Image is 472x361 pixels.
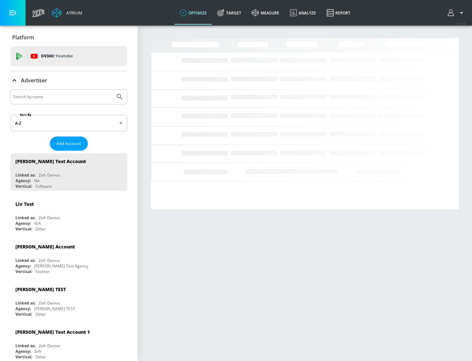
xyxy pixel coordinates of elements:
a: optimize [174,1,212,25]
a: Analyze [285,1,321,25]
label: Sort By [19,113,33,117]
div: Linked as: [15,258,35,263]
div: Other [35,226,46,232]
div: DV360: Youtube [10,46,127,66]
div: Linked as: [15,172,35,178]
div: Fashion [35,269,49,274]
button: Add Account [50,137,88,151]
div: [PERSON_NAME] Test Account [15,158,86,164]
a: Atrium [52,8,82,18]
div: [PERSON_NAME] TESTLinked as:Zefr DemosAgency:[PERSON_NAME] TESTVertical:Other [10,281,127,319]
div: Zefr Demos [39,172,60,178]
div: Vertical: [15,183,32,189]
p: Advertiser [21,77,47,84]
a: Report [321,1,356,25]
div: Platform [10,28,127,47]
div: Vertical: [15,226,32,232]
div: Other [35,311,46,317]
div: Liv Test [15,201,34,207]
div: [PERSON_NAME] Account [15,244,75,250]
a: measure [246,1,285,25]
div: [PERSON_NAME] Test Agency [34,263,88,269]
div: Atrium [64,10,82,16]
input: Search by name [13,93,112,101]
div: A-Z [10,115,127,131]
div: NA [34,178,40,183]
span: v 4.22.2 [456,22,465,25]
div: Zefr Demos [39,215,60,221]
div: [PERSON_NAME] AccountLinked as:Zefr DemosAgency:[PERSON_NAME] Test AgencyVertical:Fashion [10,239,127,276]
div: Advertiser [10,71,127,90]
div: Linked as: [15,300,35,306]
div: [PERSON_NAME] Test AccountLinked as:Zefr DemosAgency:NAVertical:Software [10,153,127,191]
div: Agency: [15,221,31,226]
div: Agency: [15,306,31,311]
div: Liv TestLinked as:Zefr DemosAgency:N/AVertical:Other [10,196,127,233]
p: DV360: [41,53,73,60]
div: Zefr Demos [39,300,60,306]
div: Zefr Demos [39,258,60,263]
div: Software [35,183,52,189]
span: Add Account [56,140,81,147]
div: [PERSON_NAME] TEST [34,306,75,311]
div: N/A [34,221,41,226]
div: Other [35,354,46,360]
a: Target [212,1,246,25]
div: Linked as: [15,215,35,221]
div: Vertical: [15,354,32,360]
div: Linked as: [15,343,35,349]
div: Agency: [15,178,31,183]
p: Platform [12,34,34,41]
div: Vertical: [15,311,32,317]
div: Zefr [34,349,42,354]
div: Agency: [15,263,31,269]
div: Agency: [15,349,31,354]
div: Zefr Demos [39,343,60,349]
p: Youtube [55,53,73,59]
div: [PERSON_NAME] Test Account 1 [15,329,90,335]
div: Vertical: [15,269,32,274]
div: [PERSON_NAME] TEST [15,286,66,292]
